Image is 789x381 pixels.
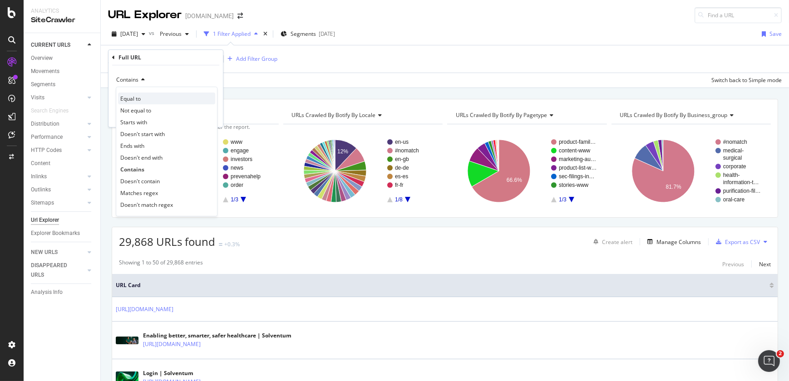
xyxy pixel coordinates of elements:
text: purification-fil… [723,188,761,194]
text: sec-filings-in… [559,173,595,180]
button: Cancel [112,111,141,120]
div: SiteCrawler [31,15,93,25]
button: Save [758,27,782,41]
h4: URLs Crawled By Botify By pagetype [454,108,599,122]
div: Export as CSV [725,238,760,246]
span: vs [149,29,156,37]
a: DISAPPEARED URLS [31,261,85,280]
text: en-us [395,139,409,145]
span: Equal to [120,95,141,103]
input: Find a URL [695,7,782,23]
text: order [231,182,243,188]
text: 66.6% [507,177,522,183]
span: URL Card [116,281,767,289]
a: Content [31,159,94,168]
text: marketing-au… [559,156,596,162]
div: Analytics [31,7,93,15]
a: Distribution [31,119,85,129]
span: Contains [116,76,138,83]
button: Switch back to Simple mode [708,73,782,88]
a: Sitemaps [31,198,85,208]
div: CURRENT URLS [31,40,70,50]
a: [URL][DOMAIN_NAME] [143,340,201,349]
a: Segments [31,80,94,89]
button: Previous [722,259,744,269]
text: 1/8 [395,196,403,203]
text: corporate [723,163,746,170]
div: Sitemaps [31,198,54,208]
span: Doesn't match regex [120,201,173,209]
div: HTTP Codes [31,146,62,155]
div: Segments [31,80,55,89]
a: Performance [31,132,85,142]
text: engage [231,147,249,154]
text: content-www [559,147,591,154]
img: main image [116,337,138,345]
span: 29,868 URLs found [119,234,215,249]
div: Create alert [602,238,632,246]
a: Url Explorer [31,215,94,225]
text: de-de [395,165,409,171]
span: 2 [777,350,784,357]
div: Outlinks [31,185,51,195]
svg: A chart. [283,132,441,210]
text: oral-care [723,196,745,203]
button: Create alert [590,234,632,249]
button: Next [759,259,771,269]
span: Contains [120,166,144,173]
div: times [261,29,269,39]
h4: URLs Crawled By Botify By business_group [618,108,763,122]
div: Enabling better, smarter, safer healthcare | Solventum [143,332,291,340]
text: 81.7% [666,184,681,190]
text: 12% [337,148,348,155]
div: Url Explorer [31,215,59,225]
a: HTTP Codes [31,146,85,155]
div: Manage Columns [656,238,701,246]
span: URLs Crawled By Botify By pagetype [456,111,547,119]
img: Equal [219,243,222,246]
h4: URLs Crawled By Botify By locale [290,108,435,122]
button: [DATE] [108,27,149,41]
a: Explorer Bookmarks [31,229,94,238]
text: medical- [723,147,744,154]
text: health- [723,172,740,178]
div: Login | Solventum [143,369,240,377]
span: Not equal to [120,107,151,114]
text: 1/3 [231,196,238,203]
a: Analysis Info [31,288,94,297]
div: +0.3% [224,240,240,248]
span: Segments [291,30,316,38]
div: Analysis Info [31,288,63,297]
div: [DOMAIN_NAME] [185,11,234,20]
span: Doesn't end with [120,154,163,161]
div: Overview [31,54,53,63]
text: es-es [395,173,408,180]
span: Matches regex [120,189,158,197]
div: Next [759,260,771,268]
text: #nomatch [723,139,747,145]
a: NEW URLS [31,248,85,257]
div: Visits [31,93,44,103]
div: Content [31,159,50,168]
div: Performance [31,132,63,142]
button: Manage Columns [644,236,701,247]
text: product-list-w… [559,165,597,171]
text: prevenahelp [231,173,261,180]
a: Search Engines [31,106,78,116]
div: DISAPPEARED URLS [31,261,77,280]
button: Add Filter Group [224,54,277,64]
text: surgical [723,155,742,161]
text: 1/3 [559,196,567,203]
a: [URL][DOMAIN_NAME] [116,305,173,314]
text: fr-fr [395,182,404,188]
div: Add Filter Group [236,55,277,63]
button: Previous [156,27,192,41]
span: 2025 Sep. 22nd [120,30,138,38]
span: Starts with [120,118,147,126]
text: news [231,165,243,171]
svg: A chart. [611,132,769,210]
div: Movements [31,67,59,76]
a: Outlinks [31,185,85,195]
div: Explorer Bookmarks [31,229,80,238]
